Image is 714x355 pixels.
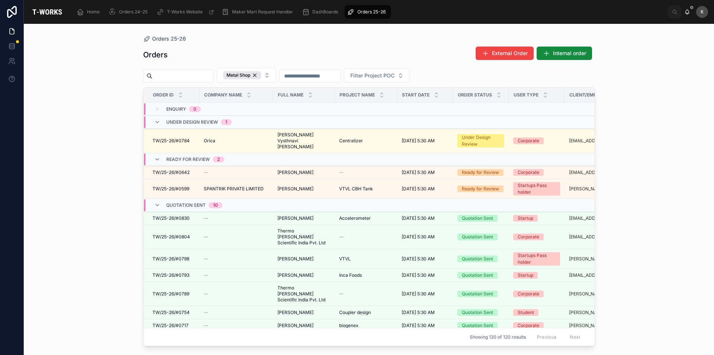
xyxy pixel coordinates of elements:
span: Orders 24-25 [119,9,148,15]
span: -- [339,234,344,240]
a: Ready for Review [457,169,504,176]
a: Coupler design [339,310,393,316]
span: [DATE] 5:30 AM [402,256,435,262]
a: [EMAIL_ADDRESS][DOMAIN_NAME] [569,234,635,240]
a: [EMAIL_ADDRESS][DOMAIN_NAME] [569,169,635,175]
a: Quotation Sent [457,272,504,279]
a: -- [339,234,393,240]
span: -- [204,215,208,221]
div: 2 [217,156,220,162]
span: Showing 120 of 120 results [470,334,526,340]
a: Quotation Sent [457,234,504,240]
span: TW/25-26/#0754 [152,310,190,316]
button: Unselect METAL_SHOP [223,71,261,79]
span: TW/25-26/#0717 [152,323,189,329]
span: -- [339,291,344,297]
div: 0 [193,106,196,112]
div: Student [518,309,534,316]
div: Ready for Review [462,186,499,192]
span: [PERSON_NAME] [277,215,313,221]
a: -- [204,256,268,262]
span: Coupler design [339,310,371,316]
span: -- [204,256,208,262]
a: -- [204,215,268,221]
span: Start Date [402,92,430,98]
a: Ready for Review [457,186,504,192]
span: TW/25-26/#0830 [152,215,190,221]
span: -- [204,291,208,297]
div: Quotation Sent [462,215,493,222]
a: TW/25-26/#0793 [152,272,195,278]
span: Thermo [PERSON_NAME] Scientific India Pvt. Ltd [277,228,330,246]
a: [PERSON_NAME] [277,169,330,175]
a: Orica [204,138,268,144]
span: Filter Project POC [350,72,395,79]
span: Full Name [278,92,303,98]
a: Startup [513,272,560,279]
span: TW/25-26/#0599 [152,186,189,192]
div: Corporate [518,234,539,240]
a: Thermo [PERSON_NAME] Scientific India Pvt. Ltd [277,285,330,303]
a: Orders 25-26 [143,35,186,42]
a: Quotation Sent [457,322,504,329]
a: TW/25-26/#0830 [152,215,195,221]
span: -- [204,169,208,175]
div: Quotation Sent [462,234,493,240]
a: [EMAIL_ADDRESS][DOMAIN_NAME] [569,138,635,144]
a: [DATE] 5:30 AM [402,138,448,144]
span: Home [87,9,100,15]
div: scrollable content [71,4,668,20]
span: TW/25-26/#0784 [152,138,190,144]
span: Orica [204,138,215,144]
span: [PERSON_NAME] [277,310,313,316]
span: TW/25-26/#0804 [152,234,190,240]
span: VTVL [339,256,351,262]
a: DashBoards [300,5,343,19]
span: K [701,9,704,15]
a: Student [513,309,560,316]
span: [PERSON_NAME] Vysthnavi [PERSON_NAME] [277,132,330,150]
a: [PERSON_NAME][EMAIL_ADDRESS][PERSON_NAME][DOMAIN_NAME] [569,310,635,316]
a: TW/25-26/#0599 [152,186,195,192]
span: Internal order [553,50,586,57]
a: TW/25-26/#0798 [152,256,195,262]
span: Orders 25-26 [152,35,186,42]
a: -- [204,169,268,175]
a: Inca Foods [339,272,393,278]
a: Accelerometer [339,215,393,221]
a: Quotation Sent [457,291,504,297]
span: [PERSON_NAME] [277,272,313,278]
a: TW/25-26/#0789 [152,291,195,297]
a: -- [339,169,393,175]
div: Startups Pass holder [518,182,556,196]
span: [DATE] 5:30 AM [402,138,435,144]
span: Inca Foods [339,272,362,278]
span: External Order [492,50,528,57]
a: [EMAIL_ADDRESS][DOMAIN_NAME] [569,272,635,278]
a: [DATE] 5:30 AM [402,186,448,192]
span: T-Works Website [167,9,203,15]
span: Accelerometer [339,215,371,221]
span: Enquiry [166,106,186,112]
a: [PERSON_NAME] [277,323,330,329]
a: [DATE] 5:30 AM [402,169,448,175]
a: SPANTRIK PRIVATE LIMITED [204,186,268,192]
span: Orders 25-26 [357,9,386,15]
a: [PERSON_NAME][EMAIL_ADDRESS][PERSON_NAME][DOMAIN_NAME] [569,291,635,297]
span: VTVL CBH Tank [339,186,373,192]
span: -- [339,169,344,175]
span: User Type [514,92,538,98]
span: [DATE] 5:30 AM [402,215,435,221]
span: -- [204,323,208,329]
span: DashBoards [312,9,338,15]
a: -- [204,234,268,240]
button: Select Button [344,69,410,83]
a: [PERSON_NAME] [277,186,330,192]
span: [PERSON_NAME] [277,323,313,329]
a: TW/25-26/#0717 [152,323,195,329]
span: -- [204,310,208,316]
a: TW/25-26/#0754 [152,310,195,316]
a: [DATE] 5:30 AM [402,272,448,278]
div: Quotation Sent [462,256,493,262]
div: Quotation Sent [462,291,493,297]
